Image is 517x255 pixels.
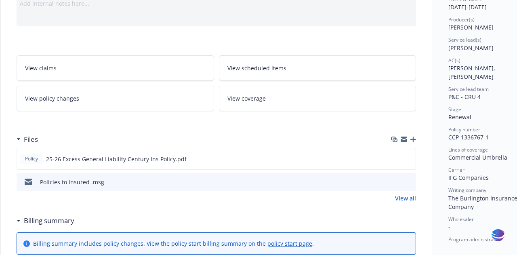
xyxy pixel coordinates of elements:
[392,155,399,163] button: download file
[17,215,74,226] div: Billing summary
[23,155,40,162] span: Policy
[448,113,471,121] span: Renewal
[448,86,489,93] span: Service lead team
[448,133,489,141] span: CCP-1336767-1
[448,16,475,23] span: Producer(s)
[24,134,38,145] h3: Files
[448,93,481,101] span: P&C - CRU 4
[448,126,480,133] span: Policy number
[17,86,214,111] a: View policy changes
[25,94,79,103] span: View policy changes
[448,243,450,251] span: -
[393,178,399,186] button: download file
[17,55,214,81] a: View claims
[24,215,74,226] h3: Billing summary
[227,94,266,103] span: View coverage
[448,44,494,52] span: [PERSON_NAME]
[448,187,486,194] span: Writing company
[227,64,286,72] span: View scheduled items
[448,64,497,80] span: [PERSON_NAME], [PERSON_NAME]
[448,223,450,231] span: -
[219,86,416,111] a: View coverage
[448,146,488,153] span: Lines of coverage
[33,239,314,248] div: Billing summary includes policy changes. View the policy start billing summary on the .
[46,155,187,163] span: 25-26 Excess General Liability Century Ins Policy.pdf
[25,64,57,72] span: View claims
[17,134,38,145] div: Files
[448,216,474,223] span: Wholesaler
[448,236,500,243] span: Program administrator
[40,178,104,186] div: Policies to insured .msg
[405,155,412,163] button: preview file
[448,57,460,64] span: AC(s)
[448,23,494,31] span: [PERSON_NAME]
[448,174,489,181] span: IFG Companies
[219,55,416,81] a: View scheduled items
[395,194,416,202] a: View all
[448,36,481,43] span: Service lead(s)
[448,106,461,113] span: Stage
[267,240,312,247] a: policy start page
[406,178,413,186] button: preview file
[491,228,505,243] img: svg+xml;base64,PHN2ZyB3aWR0aD0iMzQiIGhlaWdodD0iMzQiIHZpZXdCb3g9IjAgMCAzNCAzNCIgZmlsbD0ibm9uZSIgeG...
[448,166,464,173] span: Carrier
